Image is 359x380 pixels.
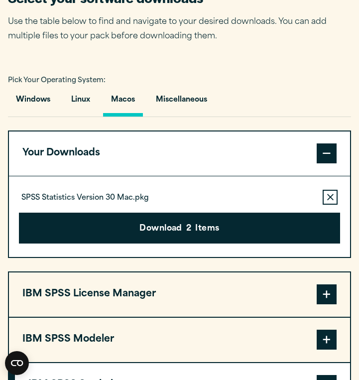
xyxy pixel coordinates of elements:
div: Your Downloads [9,176,350,257]
button: Your Downloads [9,131,350,176]
button: Windows [8,88,58,117]
button: Open CMP widget [5,351,29,375]
p: Use the table below to find and navigate to your desired downloads. You can add multiple files to... [8,15,342,44]
button: IBM SPSS Modeler [9,318,350,362]
button: Macos [103,88,143,117]
button: Download2Items [19,213,340,244]
span: 2 [186,223,191,236]
button: IBM SPSS License Manager [9,272,350,317]
span: Pick Your Operating System: [8,77,106,84]
button: Miscellaneous [148,88,215,117]
button: Linux [63,88,98,117]
p: SPSS Statistics Version 30 Mac.pkg [21,193,149,203]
